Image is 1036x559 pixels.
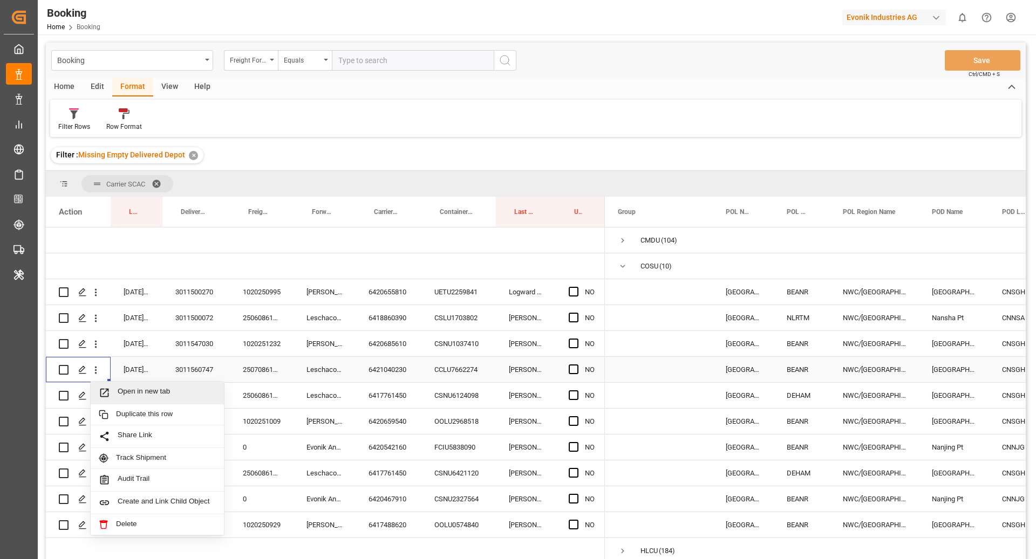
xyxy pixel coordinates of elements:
[421,460,496,486] div: CSNU6421120
[230,305,294,330] div: 250608610466
[46,434,605,460] div: Press SPACE to select this row.
[830,331,919,356] div: NWC/[GEOGRAPHIC_DATA] [GEOGRAPHIC_DATA] / [GEOGRAPHIC_DATA]
[585,409,595,434] div: NO
[830,460,919,486] div: NWC/[GEOGRAPHIC_DATA] [GEOGRAPHIC_DATA] / [GEOGRAPHIC_DATA]
[230,434,294,460] div: 0
[843,208,895,216] span: POL Region Name
[640,228,660,253] div: CMDU
[919,460,989,486] div: [GEOGRAPHIC_DATA]
[46,78,83,96] div: Home
[162,357,230,382] div: 3011560747
[574,208,582,216] span: Update Last Opened By
[496,331,556,356] div: [PERSON_NAME]
[830,305,919,330] div: NWC/[GEOGRAPHIC_DATA] [GEOGRAPHIC_DATA] / [GEOGRAPHIC_DATA]
[111,279,162,305] div: [DATE] 10:59:45
[356,460,421,486] div: 6417761450
[59,207,82,217] div: Action
[181,208,207,216] span: Delivery No.
[585,383,595,408] div: NO
[356,331,421,356] div: 6420685610
[356,409,421,434] div: 6420659540
[248,208,271,216] span: Freight Forwarder's Reference No.
[421,383,496,408] div: CSNU6124098
[585,461,595,486] div: NO
[514,208,533,216] span: Last Opened By
[661,228,677,253] span: (104)
[356,279,421,305] div: 6420655810
[774,460,830,486] div: DEHAM
[83,78,112,96] div: Edit
[585,513,595,537] div: NO
[106,180,145,188] span: Carrier SCAC
[111,305,162,330] div: [DATE] 10:53:43
[230,357,294,382] div: 250708610299
[1002,208,1027,216] span: POD Locode
[713,434,774,460] div: [GEOGRAPHIC_DATA]
[774,434,830,460] div: BEANR
[230,486,294,512] div: 0
[774,486,830,512] div: BEANR
[162,279,230,305] div: 3011500270
[356,383,421,408] div: 6417761450
[294,460,356,486] div: Leschaco Bremen
[585,280,595,305] div: NO
[230,53,267,65] div: Freight Forwarder's Reference No.
[440,208,473,216] span: Container No.
[774,512,830,537] div: BEANR
[356,434,421,460] div: 6420542160
[46,227,605,253] div: Press SPACE to select this row.
[496,357,556,382] div: [PERSON_NAME]
[294,331,356,356] div: [PERSON_NAME]
[932,208,963,216] span: POD Name
[230,331,294,356] div: 1020251232
[919,357,989,382] div: [GEOGRAPHIC_DATA]
[46,383,605,409] div: Press SPACE to select this row.
[974,5,999,30] button: Help Center
[830,434,919,460] div: NWC/[GEOGRAPHIC_DATA] [GEOGRAPHIC_DATA] / [GEOGRAPHIC_DATA]
[112,78,153,96] div: Format
[774,383,830,408] div: DEHAM
[496,486,556,512] div: [PERSON_NAME]
[919,486,989,512] div: Nanjing Pt
[162,305,230,330] div: 3011500072
[374,208,399,216] span: Carrier Booking No.
[111,331,162,356] div: [DATE] 10:53:43
[230,409,294,434] div: 1020251009
[774,279,830,305] div: BEANR
[46,331,605,357] div: Press SPACE to select this row.
[496,460,556,486] div: [PERSON_NAME]
[713,331,774,356] div: [GEOGRAPHIC_DATA]
[842,7,950,27] button: Evonik Industries AG
[356,512,421,537] div: 6417488620
[830,279,919,305] div: NWC/[GEOGRAPHIC_DATA] [GEOGRAPHIC_DATA] / [GEOGRAPHIC_DATA]
[919,434,989,460] div: Nanjing Pt
[294,279,356,305] div: [PERSON_NAME]
[919,331,989,356] div: [GEOGRAPHIC_DATA]
[421,409,496,434] div: OOLU2968518
[713,357,774,382] div: [GEOGRAPHIC_DATA]
[421,305,496,330] div: CSLU1703802
[57,53,201,66] div: Booking
[230,383,294,408] div: 250608610267
[830,409,919,434] div: NWC/[GEOGRAPHIC_DATA] [GEOGRAPHIC_DATA] / [GEOGRAPHIC_DATA]
[774,331,830,356] div: BEANR
[78,150,185,159] span: Missing Empty Delivered Depot
[726,208,751,216] span: POL Name
[332,50,494,71] input: Type to search
[153,78,186,96] div: View
[713,383,774,408] div: [GEOGRAPHIC_DATA]
[162,331,230,356] div: 3011547030
[230,460,294,486] div: 250608610267
[186,78,219,96] div: Help
[46,253,605,279] div: Press SPACE to select this row.
[774,357,830,382] div: BEANR
[129,208,140,216] span: Last Opened Date
[919,512,989,537] div: [GEOGRAPHIC_DATA]
[713,279,774,305] div: [GEOGRAPHIC_DATA]
[421,357,496,382] div: CCLU7662274
[496,434,556,460] div: [PERSON_NAME]
[46,512,605,538] div: Press SPACE to select this row.
[46,460,605,486] div: Press SPACE to select this row.
[294,486,356,512] div: Evonik Antwerp
[585,357,595,382] div: NO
